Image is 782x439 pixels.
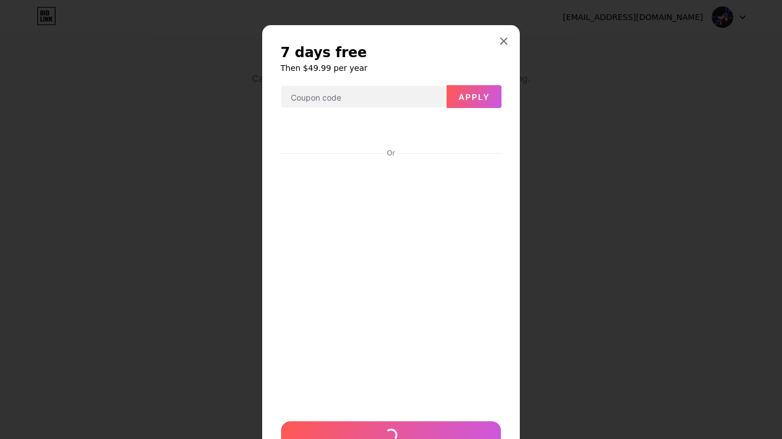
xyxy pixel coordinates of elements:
span: 7 days free [281,43,367,62]
span: Apply [459,92,490,102]
input: Coupon code [281,86,446,109]
iframe: Secure payment button frame [281,118,501,145]
h6: Then $49.99 per year [281,62,501,74]
div: Or [385,149,397,158]
iframe: Secure payment input frame [279,159,503,410]
button: Apply [447,85,501,108]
